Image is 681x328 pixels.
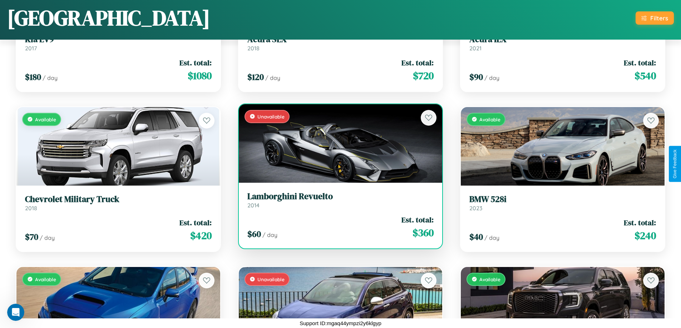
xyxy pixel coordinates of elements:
p: Support ID: mgaq44ympzi2y6klgyp [300,318,381,328]
button: Filters [636,11,674,25]
span: Est. total: [179,217,212,228]
span: Available [35,276,56,282]
h3: Kia EV9 [25,34,212,45]
h3: BMW 528i [469,194,656,205]
span: $ 120 [247,71,264,83]
span: Est. total: [179,57,212,68]
span: Est. total: [401,57,434,68]
span: $ 1080 [188,69,212,83]
a: Lamborghini Revuelto2014 [247,191,434,209]
a: Acura ILX2021 [469,34,656,52]
span: 2017 [25,45,37,52]
span: $ 720 [413,69,434,83]
span: Unavailable [257,276,285,282]
span: Available [479,276,500,282]
h3: Acura ILX [469,34,656,45]
a: Acura SLX2018 [247,34,434,52]
span: Est. total: [624,217,656,228]
span: $ 40 [469,231,483,243]
div: Filters [650,14,668,22]
span: / day [43,74,58,81]
span: $ 60 [247,228,261,240]
span: Est. total: [624,57,656,68]
span: $ 70 [25,231,38,243]
span: 2018 [247,45,260,52]
a: BMW 528i2023 [469,194,656,212]
span: / day [484,74,499,81]
span: $ 420 [190,228,212,243]
span: / day [265,74,280,81]
span: 2018 [25,205,37,212]
span: / day [262,231,277,238]
span: 2014 [247,202,260,209]
span: 2023 [469,205,482,212]
span: Available [35,116,56,122]
h3: Acura SLX [247,34,434,45]
span: 2021 [469,45,482,52]
h3: Lamborghini Revuelto [247,191,434,202]
a: Chevrolet Military Truck2018 [25,194,212,212]
h3: Chevrolet Military Truck [25,194,212,205]
span: Available [479,116,500,122]
div: Give Feedback [672,150,677,178]
span: $ 360 [413,226,434,240]
h1: [GEOGRAPHIC_DATA] [7,3,210,32]
span: $ 180 [25,71,41,83]
span: $ 90 [469,71,483,83]
a: Kia EV92017 [25,34,212,52]
iframe: Intercom live chat [7,304,24,321]
span: / day [484,234,499,241]
span: Unavailable [257,113,285,120]
span: $ 240 [635,228,656,243]
span: Est. total: [401,215,434,225]
span: / day [40,234,55,241]
span: $ 540 [635,69,656,83]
